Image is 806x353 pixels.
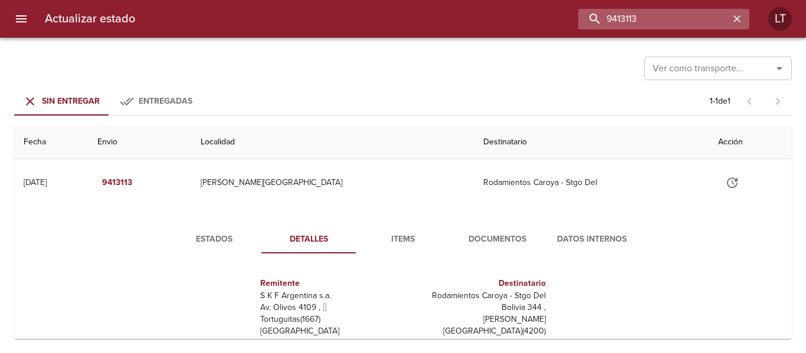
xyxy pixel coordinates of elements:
[764,87,792,116] span: Pagina siguiente
[709,126,792,159] th: Acción
[710,95,730,107] p: 1 - 1 de 1
[578,9,729,29] input: buscar
[24,177,47,187] div: [DATE]
[45,9,135,28] h6: Actualizar estado
[268,232,349,247] span: Detalles
[42,96,100,106] span: Sin Entregar
[408,277,546,290] h6: Destinatario
[260,314,398,325] p: Tortuguitas ( 1667 )
[191,159,474,206] td: [PERSON_NAME][GEOGRAPHIC_DATA]
[768,7,792,31] div: LT
[260,277,398,290] h6: Remitente
[363,232,443,247] span: Items
[718,177,746,187] span: Actualizar estado y agregar documentación
[167,225,639,253] div: Tabs detalle de guia
[408,290,546,302] p: Rodamientos Caroya - Stgo Del
[14,87,203,116] div: Tabs Envios
[768,7,792,31] div: Abrir información de usuario
[102,176,132,190] em: 9413113
[88,126,191,159] th: Envio
[97,172,137,194] button: 9413113
[191,126,474,159] th: Localidad
[139,96,192,106] span: Entregadas
[474,159,708,206] td: Rodamientos Caroya - Stgo Del
[457,232,538,247] span: Documentos
[735,95,764,107] span: Pagina anterior
[260,302,398,314] p: Av. Olivos 4109 ,  
[408,314,546,337] p: [PERSON_NAME][GEOGRAPHIC_DATA] ( 4200 )
[14,126,88,159] th: Fecha
[174,232,254,247] span: Estados
[552,232,632,247] span: Datos Internos
[771,60,788,77] button: Abrir
[260,290,398,302] p: S K F Argentina s.a.
[408,302,546,314] p: Bolivia 344 ,
[474,126,708,159] th: Destinatario
[260,325,398,337] p: [GEOGRAPHIC_DATA]
[7,5,35,33] button: menu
